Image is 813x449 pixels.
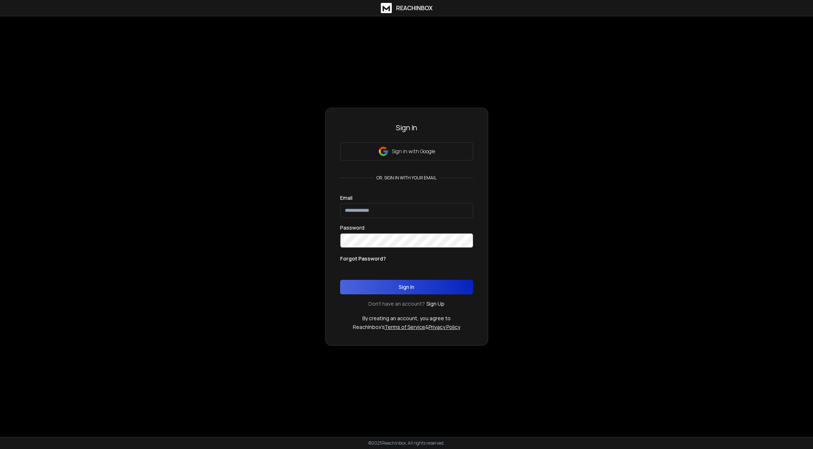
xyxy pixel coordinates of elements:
[340,225,364,230] label: Password
[340,280,473,294] button: Sign In
[374,175,439,181] p: or, sign in with your email
[392,148,435,155] p: Sign in with Google
[340,195,352,200] label: Email
[381,3,392,13] img: logo
[384,323,425,330] a: Terms of Service
[340,123,473,133] h3: Sign In
[340,142,473,160] button: Sign in with Google
[362,315,451,322] p: By creating an account, you agree to
[368,300,425,307] p: Don't have an account?
[429,323,460,330] a: Privacy Policy
[381,3,433,13] a: ReachInbox
[426,300,445,307] a: Sign Up
[353,323,460,331] p: ReachInbox's &
[396,4,433,12] h1: ReachInbox
[340,255,386,262] p: Forgot Password?
[368,440,445,446] p: © 2025 Reachinbox. All rights reserved.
